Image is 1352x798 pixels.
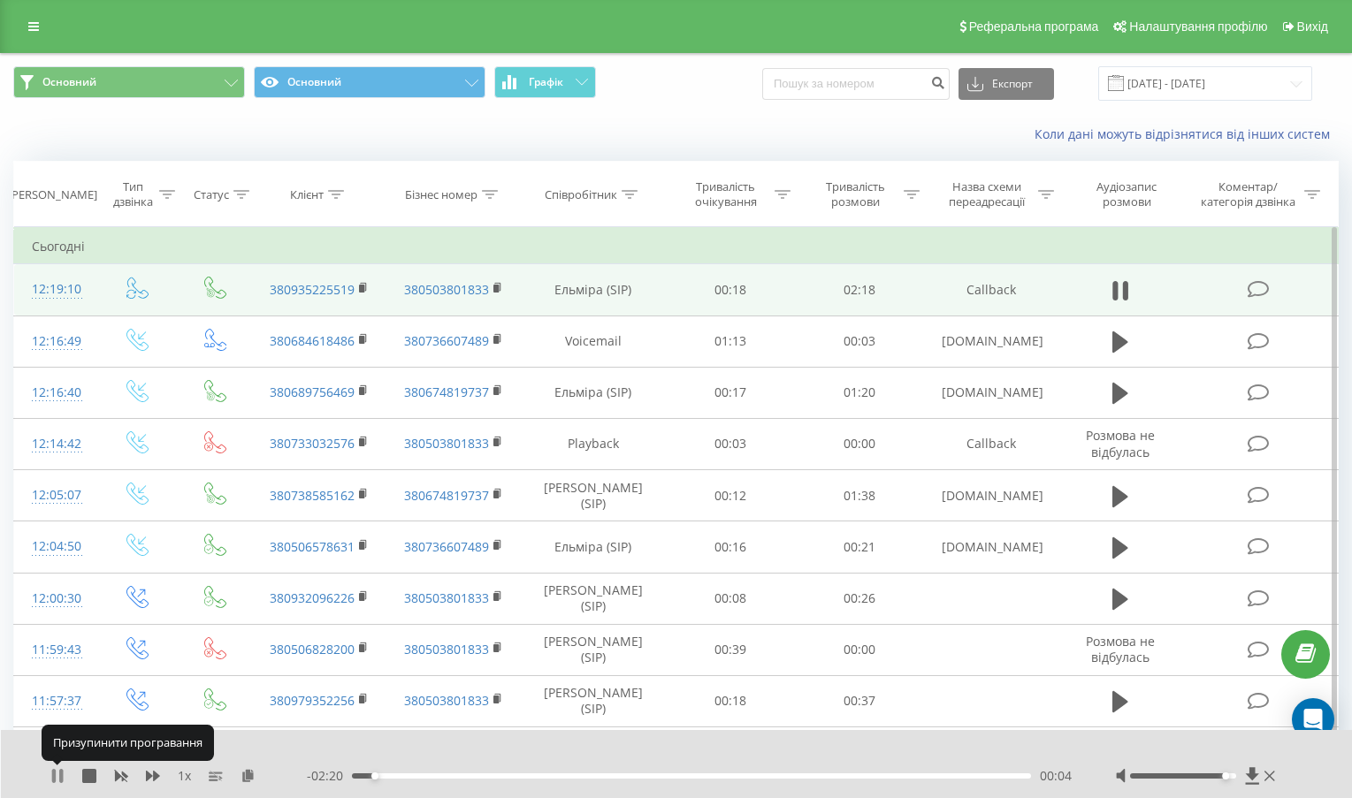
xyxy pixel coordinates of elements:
a: 380503801833 [404,589,489,606]
span: 00:04 [1040,767,1072,785]
div: 11:59:43 [32,633,79,667]
div: 12:05:07 [32,478,79,513]
div: 12:14:42 [32,427,79,461]
td: 00:18 [666,675,795,726]
td: Ельміра (SIP) [521,727,666,779]
td: 00:03 [795,315,924,367]
span: Вихід [1297,19,1328,34]
a: 380738585162 [270,487,355,504]
a: 380979352256 [270,692,355,709]
td: 00:18 [666,264,795,315]
td: [PERSON_NAME] (SIP) [521,675,666,726]
td: 00:21 [795,521,924,573]
div: Бізнес номер [405,187,477,202]
div: Клієнт [290,187,324,202]
td: 00:00 [795,624,924,675]
td: Ельміра (SIP) [521,367,666,418]
div: Тривалість очікування [682,179,770,209]
a: 380503801833 [404,435,489,452]
div: Призупинити програвання [42,725,214,760]
span: Графік [529,76,563,88]
span: Реферальна програма [969,19,1099,34]
td: 00:12 [666,470,795,521]
a: 380736607489 [404,332,489,349]
input: Пошук за номером [762,68,950,100]
div: Тип дзвінка [112,179,155,209]
a: 380674819737 [404,487,489,504]
a: 380674819737 [404,384,489,400]
td: 00:37 [795,675,924,726]
div: 11:57:37 [32,684,79,718]
td: 00:33 [795,727,924,779]
div: Назва схеми переадресації [940,179,1034,209]
td: [PERSON_NAME] (SIP) [521,470,666,521]
td: Playback [521,418,666,469]
td: 00:17 [666,367,795,418]
span: Основний [42,75,96,89]
div: Статус [194,187,229,202]
td: 00:08 [666,573,795,624]
span: Налаштування профілю [1129,19,1267,34]
a: 380503801833 [404,281,489,298]
a: 380935225519 [270,281,355,298]
div: Співробітник [545,187,617,202]
span: Розмова не відбулась [1086,633,1155,665]
td: 00:03 [666,418,795,469]
td: 01:38 [795,470,924,521]
td: Voicemail [521,315,666,367]
td: Callback [924,418,1058,469]
a: 380736607489 [404,538,489,555]
td: Ельміра (SIP) [521,521,666,573]
td: [DOMAIN_NAME] [924,521,1058,573]
td: [DOMAIN_NAME] [924,470,1058,521]
div: Accessibility label [1222,772,1229,779]
td: Сьогодні [14,229,1339,264]
button: Графік [494,66,596,98]
a: Коли дані можуть відрізнятися вiд інших систем [1035,125,1339,142]
div: Коментар/категорія дзвінка [1196,179,1300,209]
a: 380684618486 [270,332,355,349]
a: 380503801833 [404,692,489,709]
td: 00:00 [795,418,924,469]
span: 1 x [178,767,191,785]
a: 380506578631 [270,538,355,555]
td: 00:38 [666,727,795,779]
a: 380506828200 [270,641,355,657]
a: 380503801833 [404,641,489,657]
td: [DOMAIN_NAME] [924,727,1058,779]
td: [PERSON_NAME] (SIP) [521,573,666,624]
a: 380733032576 [270,435,355,452]
div: Open Intercom Messenger [1292,698,1334,741]
td: 00:39 [666,624,795,675]
td: 00:26 [795,573,924,624]
td: 01:13 [666,315,795,367]
button: Експорт [959,68,1054,100]
div: 12:16:49 [32,324,79,359]
td: 02:18 [795,264,924,315]
div: [PERSON_NAME] [8,187,97,202]
button: Основний [13,66,245,98]
td: [DOMAIN_NAME] [924,367,1058,418]
td: 01:20 [795,367,924,418]
a: 380689756469 [270,384,355,400]
div: Accessibility label [371,772,378,779]
a: 380932096226 [270,589,355,606]
span: - 02:20 [307,767,352,785]
div: 12:16:40 [32,376,79,410]
td: [DOMAIN_NAME] [924,315,1058,367]
span: Розмова не відбулась [1086,427,1155,460]
div: Аудіозапис розмови [1074,179,1178,209]
div: 12:19:10 [32,272,79,307]
button: Основний [254,66,485,98]
div: 12:04:50 [32,529,79,564]
div: 12:00:30 [32,581,79,616]
td: Callback [924,264,1058,315]
td: Ельміра (SIP) [521,264,666,315]
td: 00:16 [666,521,795,573]
div: Тривалість розмови [811,179,899,209]
td: [PERSON_NAME] (SIP) [521,624,666,675]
